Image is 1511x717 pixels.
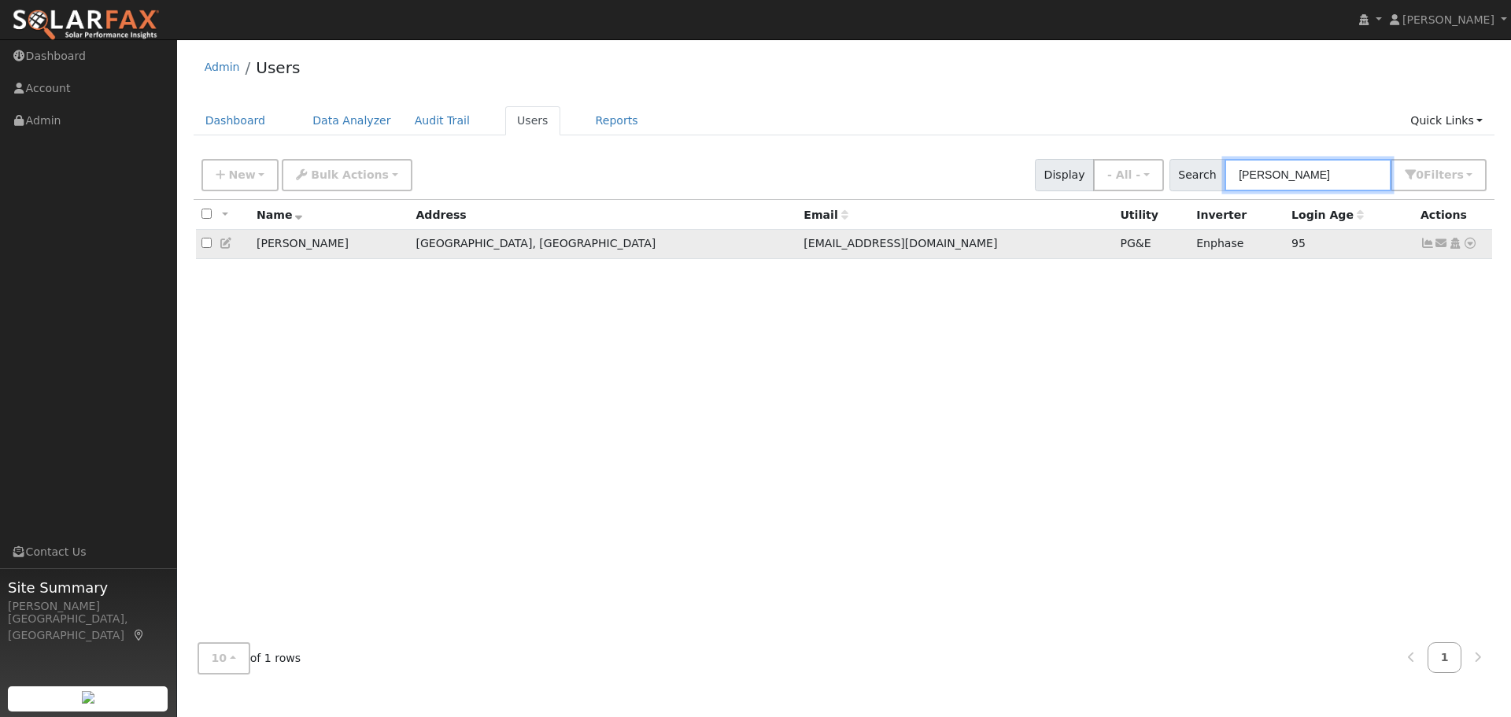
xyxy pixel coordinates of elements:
span: [PERSON_NAME] [1402,13,1494,26]
a: ppearson2007@gmail.com [1435,235,1449,252]
span: [EMAIL_ADDRESS][DOMAIN_NAME] [804,237,997,249]
span: PG&E [1120,237,1151,249]
a: Audit Trail [403,106,482,135]
a: Admin [205,61,240,73]
a: Quick Links [1398,106,1494,135]
span: Site Summary [8,577,168,598]
span: of 1 rows [198,642,301,674]
img: retrieve [82,691,94,704]
span: Enphase [1196,237,1243,249]
span: Email [804,209,848,221]
span: 06/29/2025 6:00:54 PM [1291,237,1306,249]
input: Search [1225,159,1391,191]
button: - All - [1093,159,1164,191]
div: Actions [1420,207,1487,224]
a: Other actions [1463,235,1477,252]
td: [PERSON_NAME] [251,230,410,259]
span: s [1457,168,1463,181]
span: Days since last login [1291,209,1364,221]
button: New [201,159,279,191]
a: Reports [584,106,650,135]
span: Display [1035,159,1094,191]
span: Name [257,209,303,221]
a: 1 [1428,642,1462,673]
a: Show Graph [1420,237,1435,249]
a: Data Analyzer [301,106,403,135]
a: Edit User [220,237,234,249]
a: Map [132,629,146,641]
span: Search [1169,159,1225,191]
button: 10 [198,642,250,674]
span: Bulk Actions [311,168,389,181]
span: 10 [212,652,227,664]
a: Users [256,58,300,77]
td: [GEOGRAPHIC_DATA], [GEOGRAPHIC_DATA] [410,230,798,259]
a: Login As [1448,237,1462,249]
div: Utility [1120,207,1185,224]
img: SolarFax [12,9,160,42]
a: Users [505,106,560,135]
div: [GEOGRAPHIC_DATA], [GEOGRAPHIC_DATA] [8,611,168,644]
a: Dashboard [194,106,278,135]
div: Inverter [1196,207,1280,224]
button: 0Filters [1391,159,1487,191]
span: New [228,168,255,181]
span: Filter [1424,168,1464,181]
div: Address [416,207,792,224]
div: [PERSON_NAME] [8,598,168,615]
button: Bulk Actions [282,159,412,191]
